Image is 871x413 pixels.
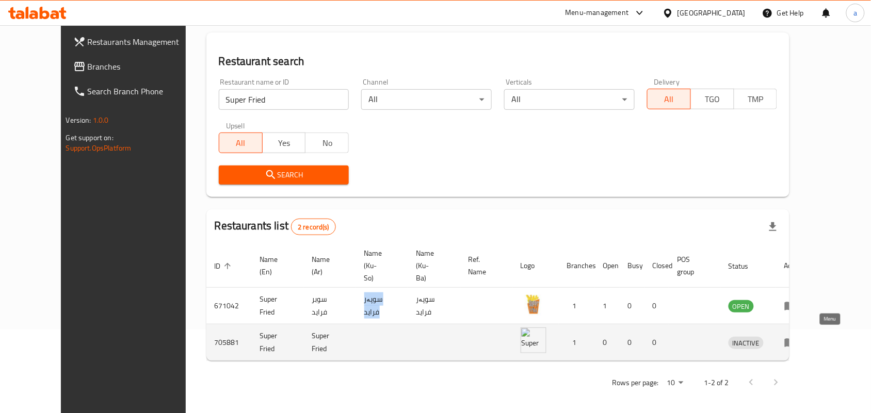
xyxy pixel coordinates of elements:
[215,218,336,235] h2: Restaurants list
[521,327,546,353] img: Super Fried
[304,324,356,361] td: Super Fried
[559,288,595,324] td: 1
[219,54,778,69] h2: Restaurant search
[652,92,687,107] span: All
[469,253,500,278] span: Ref. Name
[654,78,680,86] label: Delivery
[738,92,773,107] span: TMP
[690,89,734,109] button: TGO
[219,89,349,110] input: Search for restaurant name or ID..
[260,253,292,278] span: Name (En)
[88,60,198,73] span: Branches
[620,288,644,324] td: 0
[595,244,620,288] th: Open
[776,244,812,288] th: Action
[356,288,408,324] td: سوپەر فراید
[262,133,306,153] button: Yes
[729,260,762,272] span: Status
[729,301,754,312] span: OPEN
[678,7,746,19] div: [GEOGRAPHIC_DATA]
[566,7,629,19] div: Menu-management
[206,288,252,324] td: 671042
[761,214,785,239] div: Export file
[663,375,687,391] div: Rows per page:
[267,136,302,151] span: Yes
[734,89,778,109] button: TMP
[215,260,234,272] span: ID
[644,288,669,324] td: 0
[695,92,730,107] span: TGO
[88,85,198,97] span: Search Branch Phone
[66,141,132,155] a: Support.OpsPlatform
[620,244,644,288] th: Busy
[559,244,595,288] th: Branches
[620,324,644,361] td: 0
[312,253,344,278] span: Name (Ar)
[226,122,245,129] label: Upsell
[219,166,349,185] button: Search
[512,244,559,288] th: Logo
[65,29,206,54] a: Restaurants Management
[644,324,669,361] td: 0
[364,247,396,284] span: Name (Ku-So)
[66,131,114,144] span: Get support on:
[305,133,349,153] button: No
[853,7,857,19] span: a
[219,133,263,153] button: All
[252,288,304,324] td: Super Fried
[644,244,669,288] th: Closed
[595,288,620,324] td: 1
[521,291,546,317] img: Super Fried
[361,89,492,110] div: All
[304,288,356,324] td: سوبر فرايد
[612,376,658,389] p: Rows per page:
[647,89,691,109] button: All
[65,54,206,79] a: Branches
[206,324,252,361] td: 705881
[595,324,620,361] td: 0
[310,136,345,151] span: No
[65,79,206,104] a: Search Branch Phone
[784,300,803,312] div: Menu
[88,36,198,48] span: Restaurants Management
[206,244,812,361] table: enhanced table
[223,136,259,151] span: All
[729,337,764,349] span: INACTIVE
[729,300,754,312] div: OPEN
[704,376,729,389] p: 1-2 of 2
[678,253,708,278] span: POS group
[227,169,341,181] span: Search
[408,288,460,324] td: سوپەر فراید
[504,89,635,110] div: All
[66,113,91,127] span: Version:
[416,247,448,284] span: Name (Ku-Ba)
[292,222,335,232] span: 2 record(s)
[291,219,336,235] div: Total records count
[252,324,304,361] td: Super Fried
[93,113,109,127] span: 1.0.0
[559,324,595,361] td: 1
